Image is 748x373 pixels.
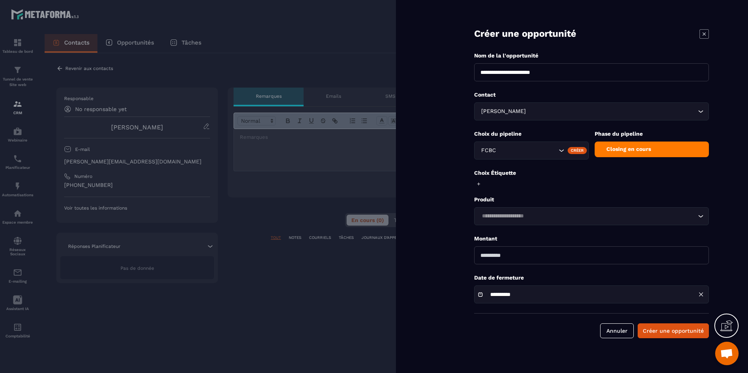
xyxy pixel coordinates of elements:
div: Search for option [474,142,589,160]
input: Search for option [507,146,557,155]
p: Choix Étiquette [474,169,709,177]
p: Choix du pipeline [474,130,589,138]
p: Date de fermeture [474,274,709,282]
p: Phase du pipeline [595,130,709,138]
p: Montant [474,235,709,242]
button: Annuler [600,323,634,338]
input: Search for option [479,212,696,221]
p: Nom de la l'opportunité [474,52,709,59]
div: Search for option [474,207,709,225]
p: Contact [474,91,709,99]
p: Produit [474,196,709,203]
p: Créer une opportunité [474,27,576,40]
div: Ouvrir le chat [715,342,739,365]
div: Search for option [474,102,709,120]
button: Créer une opportunité [638,323,709,338]
div: Créer [568,147,587,154]
span: [PERSON_NAME] [479,107,527,116]
input: Search for option [527,107,696,116]
span: FCBC [479,146,507,155]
